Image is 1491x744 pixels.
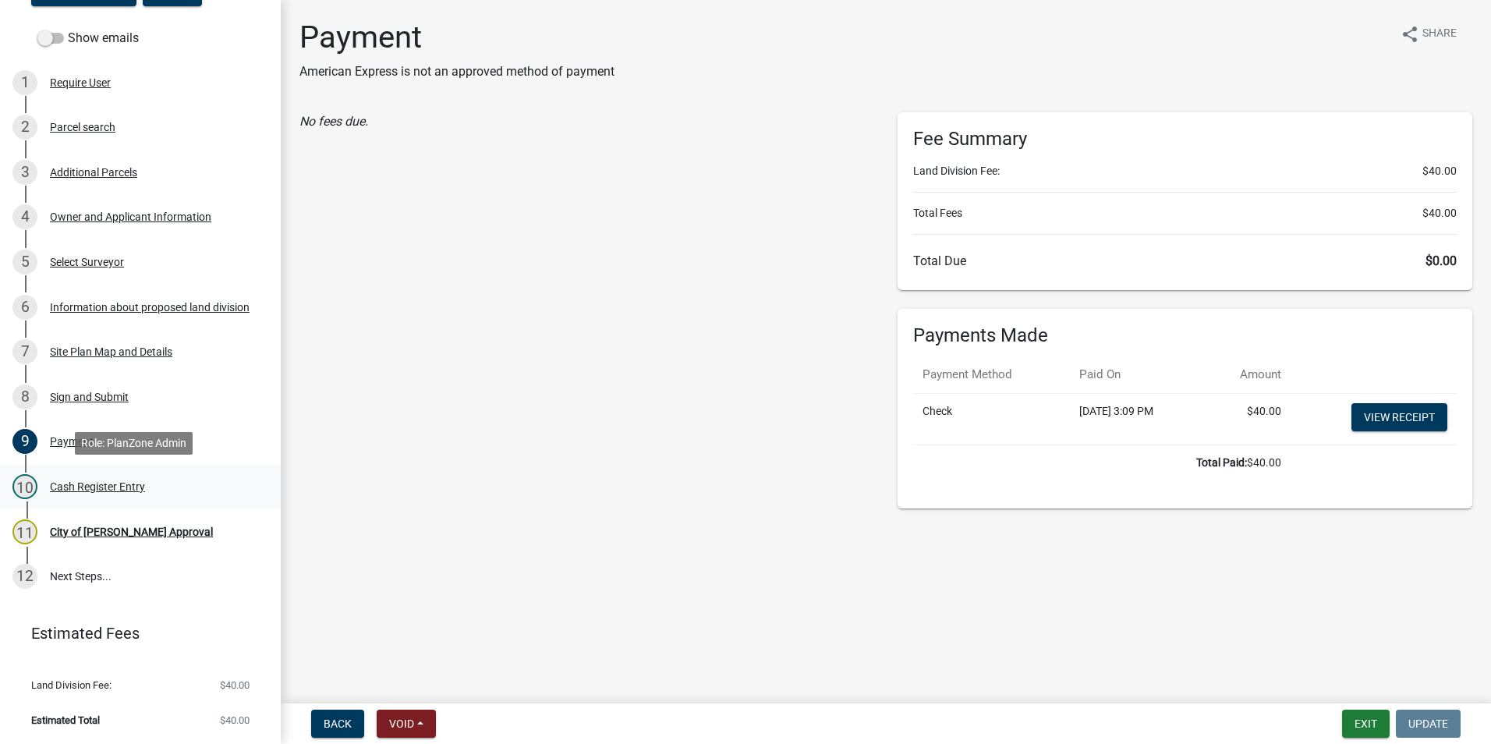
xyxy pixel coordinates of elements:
[12,384,37,409] div: 8
[1070,356,1204,393] th: Paid On
[1396,710,1461,738] button: Update
[1351,403,1447,431] a: View receipt
[299,19,614,56] h1: Payment
[50,167,137,178] div: Additional Parcels
[1425,253,1457,268] span: $0.00
[50,257,124,267] div: Select Surveyor
[913,324,1457,347] h6: Payments Made
[12,160,37,185] div: 3
[913,445,1291,480] td: $40.00
[50,302,250,313] div: Information about proposed land division
[1070,393,1204,445] td: [DATE] 3:09 PM
[377,710,436,738] button: Void
[12,474,37,499] div: 10
[37,29,139,48] label: Show emails
[50,211,211,222] div: Owner and Applicant Information
[913,393,1070,445] td: Check
[50,122,115,133] div: Parcel search
[913,205,1457,221] li: Total Fees
[50,526,213,537] div: City of [PERSON_NAME] Approval
[299,62,614,81] p: American Express is not an approved method of payment
[1401,25,1419,44] i: share
[12,618,256,649] a: Estimated Fees
[12,295,37,320] div: 6
[1204,393,1291,445] td: $40.00
[299,114,368,129] i: No fees due.
[12,115,37,140] div: 2
[913,163,1457,179] li: Land Division Fee:
[12,250,37,275] div: 5
[1422,163,1457,179] span: $40.00
[1342,710,1390,738] button: Exit
[50,481,145,492] div: Cash Register Entry
[1196,456,1247,469] b: Total Paid:
[1388,19,1469,49] button: shareShare
[220,715,250,725] span: $40.00
[50,77,111,88] div: Require User
[12,204,37,229] div: 4
[50,436,94,447] div: Payment
[12,70,37,95] div: 1
[75,432,193,455] div: Role: PlanZone Admin
[913,356,1070,393] th: Payment Method
[50,346,172,357] div: Site Plan Map and Details
[324,717,352,730] span: Back
[12,339,37,364] div: 7
[1408,717,1448,730] span: Update
[1422,205,1457,221] span: $40.00
[12,519,37,544] div: 11
[12,564,37,589] div: 12
[220,680,250,690] span: $40.00
[389,717,414,730] span: Void
[311,710,364,738] button: Back
[50,391,129,402] div: Sign and Submit
[913,253,1457,268] h6: Total Due
[1204,356,1291,393] th: Amount
[913,128,1457,151] h6: Fee Summary
[31,715,100,725] span: Estimated Total
[1422,25,1457,44] span: Share
[31,680,112,690] span: Land Division Fee:
[12,429,37,454] div: 9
